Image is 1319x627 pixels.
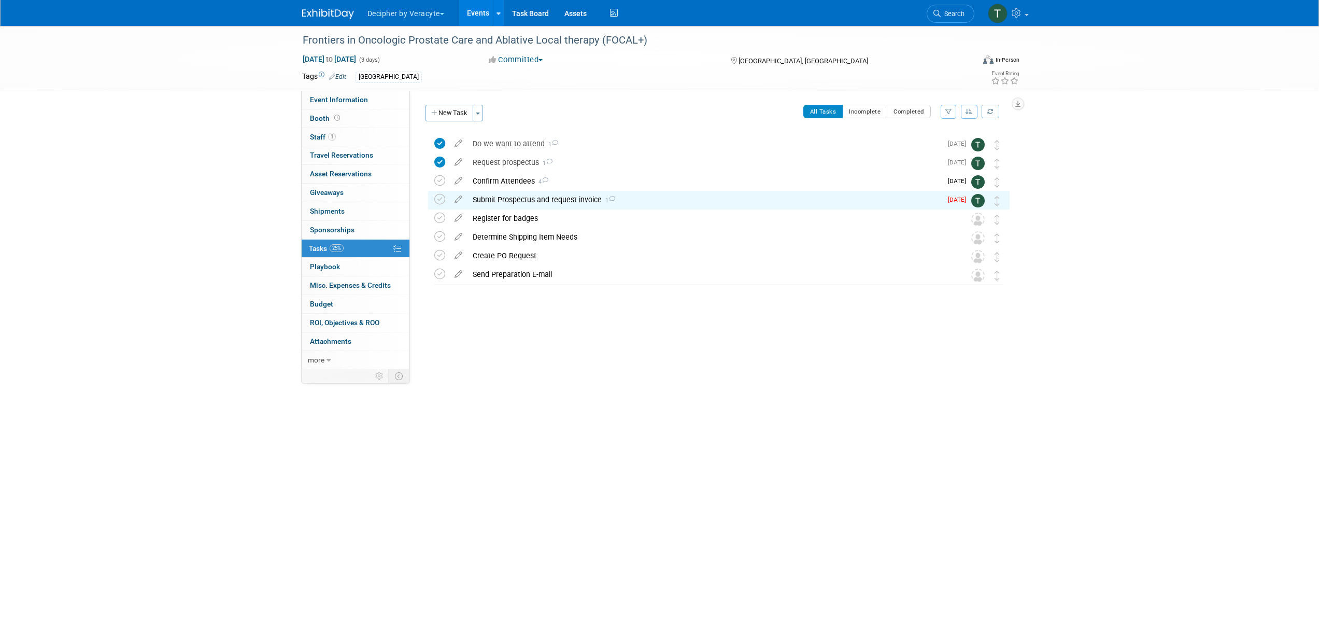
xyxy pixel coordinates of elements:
[308,356,324,364] span: more
[995,233,1000,243] i: Move task
[995,271,1000,281] i: Move task
[310,226,354,234] span: Sponsorships
[467,191,942,208] div: Submit Prospectus and request invoice
[324,55,334,63] span: to
[913,54,1020,69] div: Event Format
[449,158,467,167] a: edit
[449,176,467,186] a: edit
[302,351,409,369] a: more
[971,250,985,263] img: Unassigned
[310,95,368,104] span: Event Information
[971,175,985,189] img: Tony Alvarado
[971,269,985,282] img: Unassigned
[302,71,346,83] td: Tags
[995,140,1000,150] i: Move task
[887,105,931,118] button: Completed
[739,57,868,65] span: [GEOGRAPHIC_DATA], [GEOGRAPHIC_DATA]
[535,178,548,185] span: 4
[310,133,336,141] span: Staff
[971,194,985,207] img: Tony Alvarado
[971,213,985,226] img: Unassigned
[310,151,373,159] span: Travel Reservations
[467,135,942,152] div: Do we want to attend
[982,105,999,118] a: Refresh
[842,105,887,118] button: Incomplete
[302,258,409,276] a: Playbook
[302,128,409,146] a: Staff1
[449,232,467,242] a: edit
[467,247,951,264] div: Create PO Request
[310,207,345,215] span: Shipments
[310,281,391,289] span: Misc. Expenses & Credits
[302,9,354,19] img: ExhibitDay
[332,114,342,122] span: Booth not reserved yet
[302,202,409,220] a: Shipments
[302,295,409,313] a: Budget
[995,215,1000,225] i: Move task
[309,244,344,253] span: Tasks
[302,276,409,295] a: Misc. Expenses & Credits
[356,72,422,82] div: [GEOGRAPHIC_DATA]
[485,54,547,65] button: Committed
[310,262,340,271] span: Playbook
[971,138,985,151] img: Tony Alvarado
[449,214,467,223] a: edit
[310,114,342,122] span: Booth
[310,170,372,178] span: Asset Reservations
[302,109,409,128] a: Booth
[302,184,409,202] a: Giveaways
[358,57,380,63] span: (3 days)
[991,71,1019,76] div: Event Rating
[302,221,409,239] a: Sponsorships
[467,266,951,283] div: Send Preparation E-mail
[302,165,409,183] a: Asset Reservations
[467,228,951,246] div: Determine Shipping Item Needs
[302,54,357,64] span: [DATE] [DATE]
[995,56,1019,64] div: In-Person
[302,240,409,258] a: Tasks25%
[995,252,1000,262] i: Move task
[310,300,333,308] span: Budget
[995,159,1000,169] i: Move task
[602,197,615,204] span: 1
[310,318,379,327] span: ROI, Objectives & ROO
[449,139,467,148] a: edit
[467,154,942,171] div: Request prospectus
[328,133,336,141] span: 1
[948,177,971,185] span: [DATE]
[971,157,985,170] img: Tony Alvarado
[941,10,965,18] span: Search
[948,159,971,166] span: [DATE]
[329,73,346,80] a: Edit
[302,332,409,351] a: Attachments
[545,141,558,148] span: 1
[310,188,344,197] span: Giveaways
[302,91,409,109] a: Event Information
[983,55,994,64] img: Format-Inperson.png
[302,314,409,332] a: ROI, Objectives & ROO
[467,210,951,227] div: Register for badges
[988,4,1008,23] img: Tony Alvarado
[971,231,985,245] img: Unassigned
[539,160,552,166] span: 1
[426,105,473,121] button: New Task
[330,244,344,252] span: 25%
[449,270,467,279] a: edit
[948,140,971,147] span: [DATE]
[388,369,409,383] td: Toggle Event Tabs
[310,337,351,345] span: Attachments
[948,196,971,203] span: [DATE]
[371,369,389,383] td: Personalize Event Tab Strip
[995,196,1000,206] i: Move task
[467,172,942,190] div: Confirm Attendees
[449,195,467,204] a: edit
[302,146,409,164] a: Travel Reservations
[299,31,959,50] div: Frontiers in Oncologic Prostate Care and Ablative Local therapy (FOCAL+)
[927,5,974,23] a: Search
[803,105,843,118] button: All Tasks
[449,251,467,260] a: edit
[995,177,1000,187] i: Move task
